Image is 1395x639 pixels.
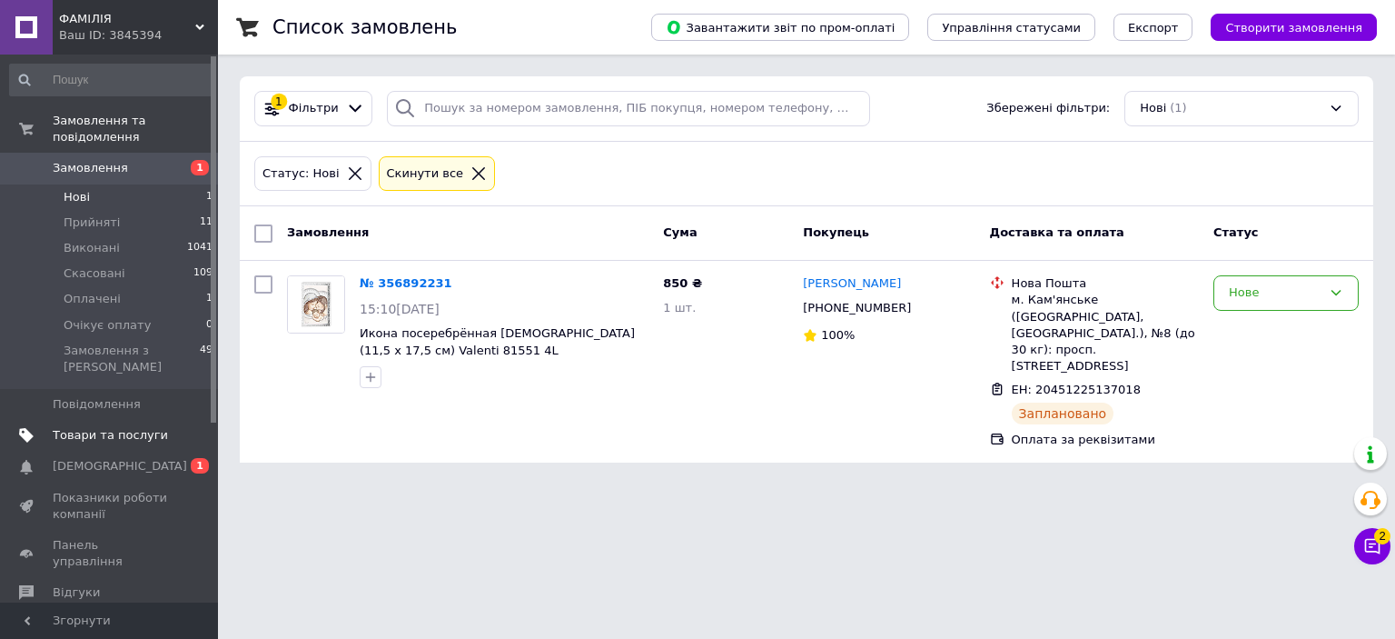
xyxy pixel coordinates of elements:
[191,458,209,474] span: 1
[1213,225,1259,239] span: Статус
[287,275,345,334] a: Фото товару
[1012,292,1199,374] div: м. Кам'янське ([GEOGRAPHIC_DATA], [GEOGRAPHIC_DATA].), №8 (до 30 кг): просп. [STREET_ADDRESS]
[1229,284,1321,303] div: Нове
[1012,383,1141,396] span: ЕН: 20451225137018
[64,265,125,282] span: Скасовані
[799,296,915,320] div: [PHONE_NUMBER]
[942,21,1081,35] span: Управління статусами
[803,225,869,239] span: Покупець
[193,265,213,282] span: 109
[927,14,1095,41] button: Управління статусами
[288,276,344,333] img: Фото товару
[187,240,213,256] span: 1041
[64,215,120,231] span: Прийняті
[271,94,287,110] div: 1
[53,427,168,444] span: Товари та послуги
[59,11,195,27] span: ФАМІЛІЯ
[53,396,141,413] span: Повідомлення
[990,225,1124,239] span: Доставка та оплата
[1113,14,1193,41] button: Експорт
[1128,21,1179,35] span: Експорт
[64,343,200,375] span: Замовлення з [PERSON_NAME]
[1374,528,1390,544] span: 2
[53,537,168,570] span: Панель управління
[1012,275,1199,292] div: Нова Пошта
[986,100,1110,117] span: Збережені фільтри:
[1225,21,1362,35] span: Створити замовлення
[64,291,121,307] span: Оплачені
[64,189,90,205] span: Нові
[191,160,209,175] span: 1
[360,276,452,290] a: № 356892231
[59,27,218,44] div: Ваш ID: 3845394
[53,490,168,523] span: Показники роботи компанії
[666,19,895,35] span: Завантажити звіт по пром-оплаті
[663,225,697,239] span: Cума
[1140,100,1166,117] span: Нові
[200,343,213,375] span: 49
[200,215,213,231] span: 11
[64,240,120,256] span: Виконані
[383,165,468,184] div: Cкинути все
[53,584,100,601] span: Відгуки
[1170,101,1186,115] span: (1)
[53,113,218,145] span: Замовлення та повідомлення
[1354,528,1390,564] button: Чат з покупцем2
[206,317,213,334] span: 0
[53,160,128,176] span: Замовлення
[64,317,151,334] span: Очікує оплату
[663,301,696,315] span: 1 шт.
[1012,403,1114,424] div: Заплановано
[663,276,702,290] span: 850 ₴
[1192,20,1377,34] a: Створити замовлення
[259,165,343,184] div: Статус: Нові
[9,64,214,96] input: Пошук
[803,275,901,293] a: [PERSON_NAME]
[289,100,339,117] span: Фільтри
[1211,14,1377,41] button: Створити замовлення
[287,225,369,239] span: Замовлення
[821,328,855,342] span: 100%
[53,458,187,474] span: [DEMOGRAPHIC_DATA]
[206,189,213,205] span: 1
[651,14,909,41] button: Завантажити звіт по пром-оплаті
[1012,432,1199,448] div: Оплата за реквізитами
[360,302,440,316] span: 15:10[DATE]
[387,91,870,126] input: Пошук за номером замовлення, ПІБ покупця, номером телефону, Email, номером накладної
[360,326,635,357] a: Икона посеребрённая [DEMOGRAPHIC_DATA] (11,5 x 17,5 см) Valentі 81551 4L
[272,16,457,38] h1: Список замовлень
[206,291,213,307] span: 1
